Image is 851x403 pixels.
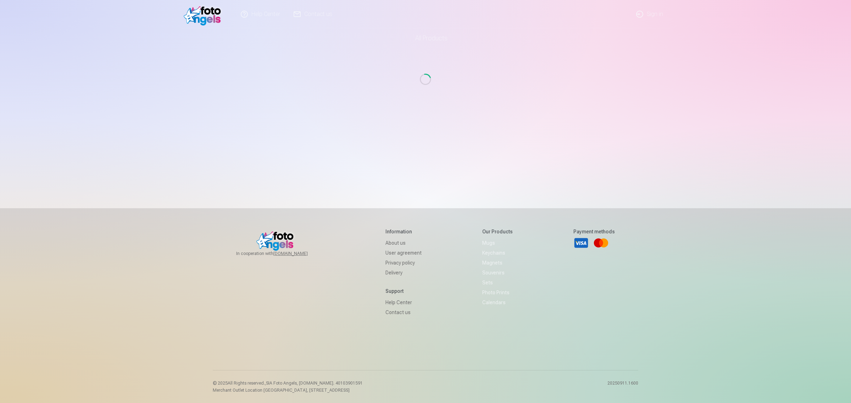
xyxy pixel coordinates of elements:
[395,28,456,48] a: All products
[184,3,224,25] img: /v1
[385,307,422,317] a: Contact us
[482,238,513,248] a: Mugs
[482,278,513,288] a: Sets
[273,251,325,256] a: [DOMAIN_NAME]
[573,235,589,251] a: Visa
[573,228,615,235] h5: Payment methods
[482,258,513,268] a: Magnets
[213,387,363,393] p: Merchant Outlet Location [GEOGRAPHIC_DATA], [STREET_ADDRESS]
[482,268,513,278] a: Souvenirs
[482,248,513,258] a: Keychains
[593,235,609,251] a: Mastercard
[482,297,513,307] a: Calendars
[236,251,325,256] span: In cooperation with
[385,258,422,268] a: Privacy policy
[385,238,422,248] a: About us
[385,268,422,278] a: Delivery
[607,380,638,393] p: 20250911.1600
[482,228,513,235] h5: Our products
[385,288,422,295] h5: Support
[385,248,422,258] a: User agreement
[266,381,363,386] span: SIA Foto Angels, [DOMAIN_NAME]. 40103901591
[385,228,422,235] h5: Information
[213,380,363,386] p: © 2025 All Rights reserved. ,
[385,297,422,307] a: Help Center
[482,288,513,297] a: Photo prints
